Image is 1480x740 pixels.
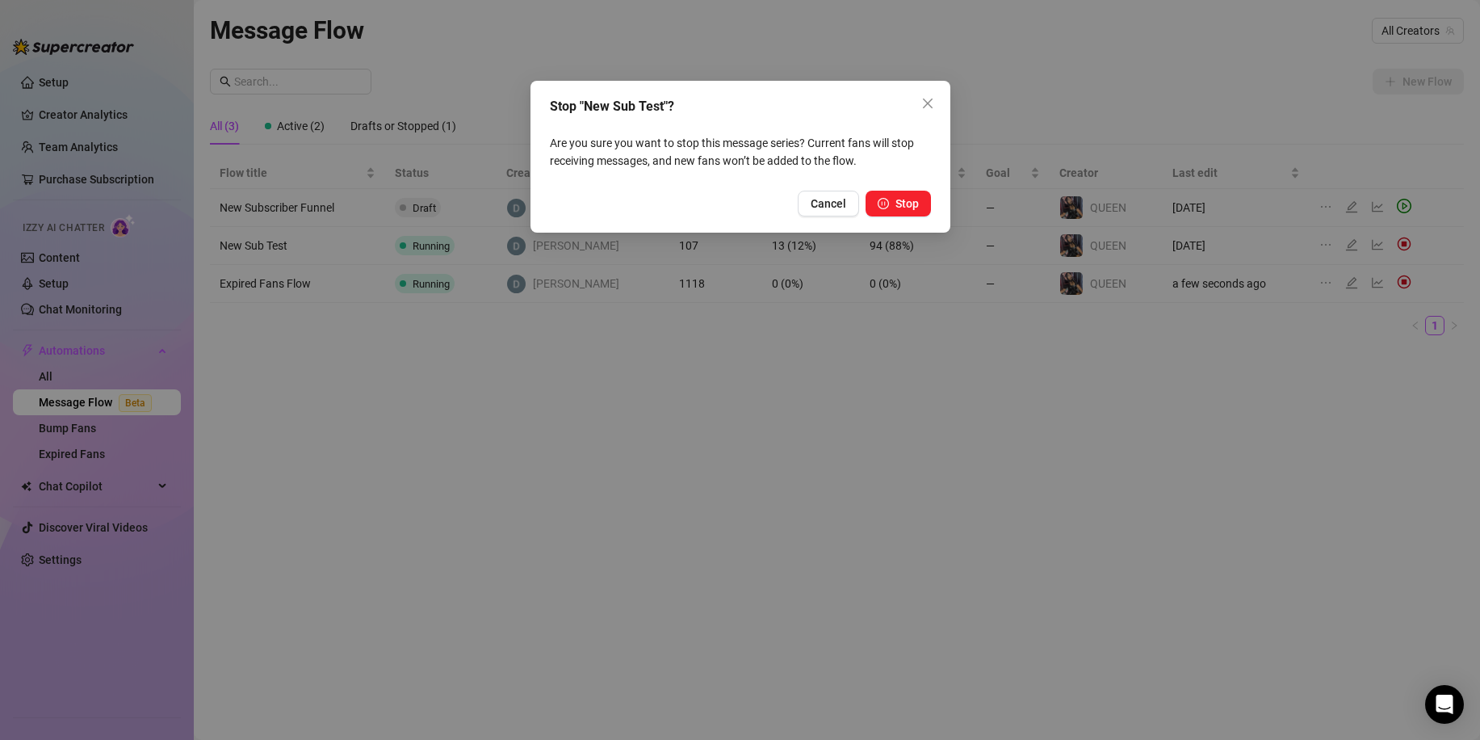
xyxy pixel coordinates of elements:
span: close [921,97,934,110]
p: Are you sure you want to stop this message series? Current fans will stop receiving messages, and... [550,134,931,170]
span: Close [915,97,941,110]
span: Stop [895,197,919,210]
div: Open Intercom Messenger [1425,685,1464,724]
span: pause-circle [878,198,889,209]
button: Stop [866,191,931,217]
button: Close [915,90,941,116]
div: Stop "New Sub Test"? [550,97,931,116]
span: Cancel [811,197,846,210]
button: Cancel [798,191,859,217]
